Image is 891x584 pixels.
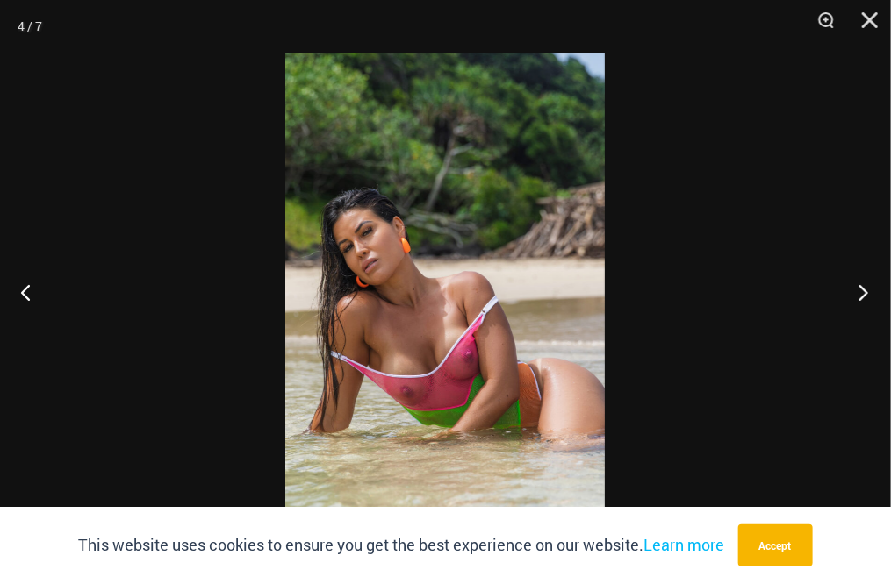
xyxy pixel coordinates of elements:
button: Next [825,248,891,336]
div: 4 / 7 [18,13,42,39]
a: Learn more [644,534,725,555]
button: Accept [738,524,813,566]
img: Reckless Mesh High Voltage 8797 One Piece 08 [285,53,605,531]
p: This website uses cookies to ensure you get the best experience on our website. [79,532,725,559]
